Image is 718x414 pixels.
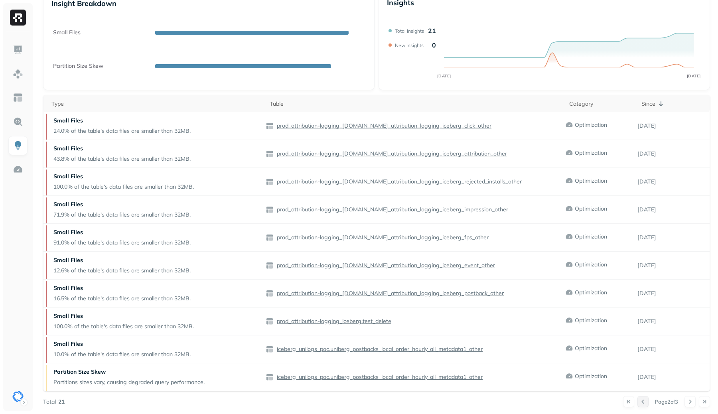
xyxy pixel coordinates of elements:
[53,211,191,219] p: 71.9% of the table's data files are smaller than 32MB.
[53,201,191,208] p: Small Files
[637,345,710,353] p: [DATE]
[266,345,274,353] img: table
[53,173,194,180] p: Small Files
[275,290,504,297] p: prod_attribution-logging_[DOMAIN_NAME]_attribution_logging_iceberg_postback_other
[432,41,436,49] p: 0
[575,289,607,296] p: Optimization
[274,373,483,381] a: iceberg_unilogs_poc.uniberg_postbacks_local_order_hourly_all_metadata1_other
[53,340,191,348] p: Small Files
[655,398,678,405] p: Page 2 of 3
[53,368,205,376] p: Partition Size Skew
[53,323,194,330] p: 100.0% of the table's data files are smaller than 32MB.
[437,73,451,79] tspan: [DATE]
[53,379,205,386] p: Partitions sizes vary, causing degraded query performance.
[274,345,483,353] a: iceberg_unilogs_poc.uniberg_postbacks_local_order_hourly_all_metadata1_other
[266,122,274,130] img: table
[53,183,194,191] p: 100.0% of the table's data files are smaller than 32MB.
[274,178,522,185] a: prod_attribution-logging_[DOMAIN_NAME]_attribution_logging_iceberg_rejected_installs_other
[274,290,504,297] a: prod_attribution-logging_[DOMAIN_NAME]_attribution_logging_iceberg_postback_other
[53,256,191,264] p: Small Files
[266,234,274,242] img: table
[266,373,274,381] img: table
[51,100,262,108] div: Type
[274,262,495,269] a: prod_attribution-logging_[DOMAIN_NAME]_attribution_logging_iceberg_event_other
[53,117,191,124] p: Small Files
[637,178,710,185] p: [DATE]
[637,317,710,325] p: [DATE]
[274,317,391,325] a: prod_attribution-logging_iceberg.test_delete
[13,93,23,103] img: Asset Explorer
[13,140,23,151] img: Insights
[13,164,23,175] img: Optimization
[275,345,483,353] p: iceberg_unilogs_poc.uniberg_postbacks_local_order_hourly_all_metadata1_other
[53,155,191,163] p: 43.8% of the table's data files are smaller than 32MB.
[637,290,710,297] p: [DATE]
[428,27,436,35] p: 21
[275,178,522,185] p: prod_attribution-logging_[DOMAIN_NAME]_attribution_logging_iceberg_rejected_installs_other
[274,234,489,241] a: prod_attribution-logging_[DOMAIN_NAME]_attribution_logging_iceberg_fps_other
[275,234,489,241] p: prod_attribution-logging_[DOMAIN_NAME]_attribution_logging_iceberg_fps_other
[637,234,710,241] p: [DATE]
[53,127,191,135] p: 24.0% of the table's data files are smaller than 32MB.
[575,149,607,157] p: Optimization
[266,150,274,158] img: table
[637,262,710,269] p: [DATE]
[266,178,274,186] img: table
[10,10,26,26] img: Ryft
[395,28,424,34] p: Total Insights
[637,122,710,130] p: [DATE]
[637,373,710,381] p: [DATE]
[53,312,194,320] p: Small Files
[53,229,191,236] p: Small Files
[53,145,191,152] p: Small Files
[275,206,508,213] p: prod_attribution-logging_[DOMAIN_NAME]_attribution_logging_iceberg_impression_other
[43,398,56,406] p: Total
[575,177,607,185] p: Optimization
[53,29,81,36] text: Small Files
[58,398,65,406] p: 21
[53,295,191,302] p: 16.5% of the table's data files are smaller than 32MB.
[575,317,607,324] p: Optimization
[53,239,191,246] p: 91.0% of the table's data files are smaller than 32MB.
[274,150,507,158] a: prod_attribution-logging_[DOMAIN_NAME]_attribution_logging_iceberg_attribution_other
[13,45,23,55] img: Dashboard
[575,233,607,241] p: Optimization
[575,205,607,213] p: Optimization
[275,317,391,325] p: prod_attribution-logging_iceberg.test_delete
[275,122,491,130] p: prod_attribution-logging_[DOMAIN_NAME]_attribution_logging_iceberg_click_other
[266,290,274,298] img: table
[13,116,23,127] img: Query Explorer
[395,42,424,48] p: New Insights
[637,206,710,213] p: [DATE]
[575,373,607,380] p: Optimization
[274,122,491,130] a: prod_attribution-logging_[DOMAIN_NAME]_attribution_logging_iceberg_click_other
[687,73,701,79] tspan: [DATE]
[575,345,607,352] p: Optimization
[266,206,274,214] img: table
[266,317,274,325] img: table
[275,262,495,269] p: prod_attribution-logging_[DOMAIN_NAME]_attribution_logging_iceberg_event_other
[275,150,507,158] p: prod_attribution-logging_[DOMAIN_NAME]_attribution_logging_iceberg_attribution_other
[53,62,103,69] text: Partition Size Skew
[275,373,483,381] p: iceberg_unilogs_poc.uniberg_postbacks_local_order_hourly_all_metadata1_other
[53,267,191,274] p: 12.6% of the table's data files are smaller than 32MB.
[13,69,23,79] img: Assets
[266,262,274,270] img: table
[575,261,607,268] p: Optimization
[575,121,607,129] p: Optimization
[641,99,706,108] div: Since
[569,100,633,108] div: Category
[53,351,191,358] p: 10.0% of the table's data files are smaller than 32MB.
[274,206,508,213] a: prod_attribution-logging_[DOMAIN_NAME]_attribution_logging_iceberg_impression_other
[270,100,561,108] div: Table
[637,150,710,158] p: [DATE]
[53,284,191,292] p: Small Files
[12,391,24,402] img: Singular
